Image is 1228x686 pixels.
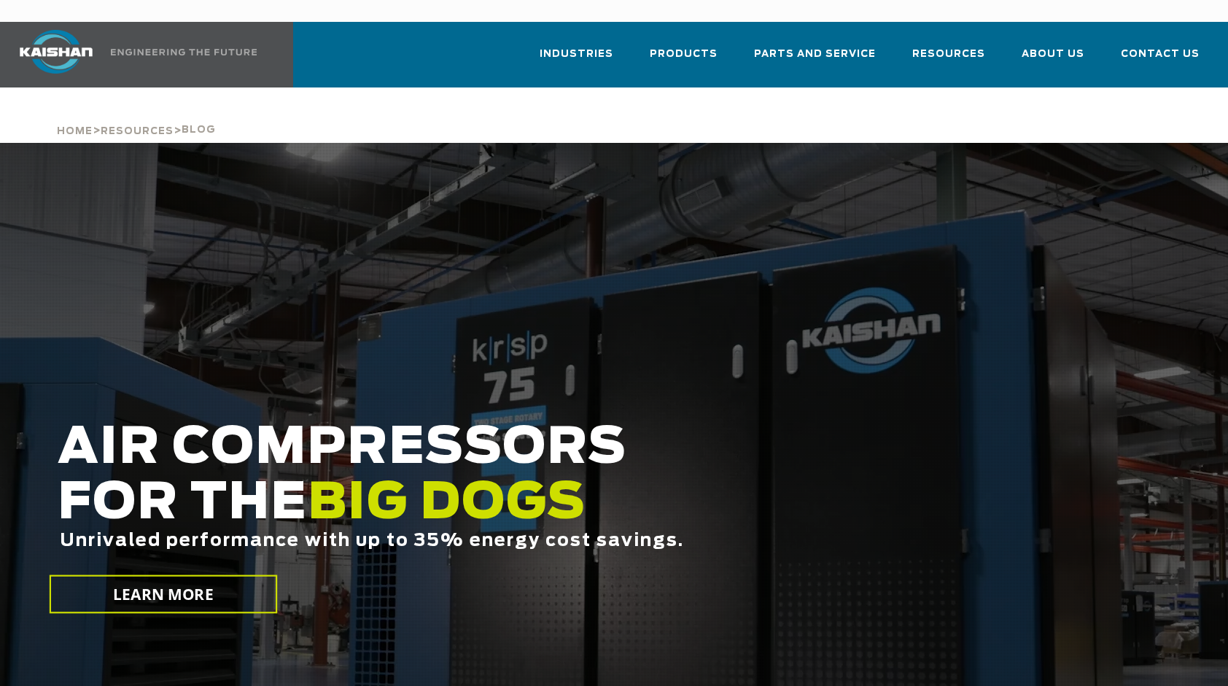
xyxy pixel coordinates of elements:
[308,479,586,529] span: BIG DOGS
[57,127,93,136] span: Home
[58,421,982,596] h2: AIR COMPRESSORS FOR THE
[50,575,277,614] a: LEARN MORE
[540,35,613,85] a: Industries
[101,127,174,136] span: Resources
[754,46,876,63] span: Parts and Service
[1121,35,1200,85] a: Contact Us
[182,125,216,135] span: Blog
[540,46,613,63] span: Industries
[754,35,876,85] a: Parts and Service
[1,22,260,87] a: Kaishan USA
[57,87,216,143] div: > >
[1022,46,1084,63] span: About Us
[1,30,111,74] img: kaishan logo
[912,46,985,63] span: Resources
[1022,35,1084,85] a: About Us
[101,124,174,137] a: Resources
[111,49,257,55] img: Engineering the future
[1121,46,1200,63] span: Contact Us
[650,35,718,85] a: Products
[57,124,93,137] a: Home
[60,532,684,550] span: Unrivaled performance with up to 35% energy cost savings.
[114,584,214,605] span: LEARN MORE
[650,46,718,63] span: Products
[912,35,985,85] a: Resources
